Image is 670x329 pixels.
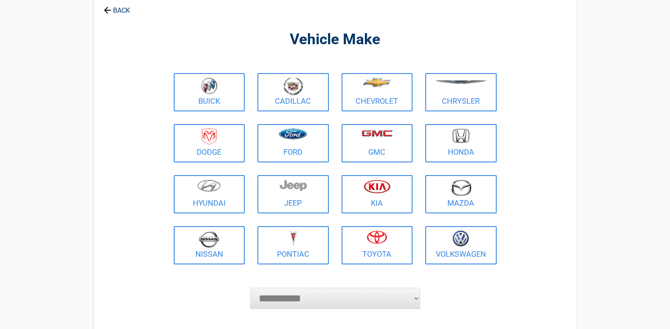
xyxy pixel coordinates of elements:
[452,230,469,247] img: volkswagen
[283,77,303,95] img: cadillac
[199,230,219,248] img: nissan
[342,226,413,264] a: Toyota
[201,77,218,94] img: buick
[425,175,497,213] a: Mazda
[362,130,393,137] img: gmc
[342,175,413,213] a: Kia
[279,128,307,139] img: ford
[435,80,487,84] img: chrysler
[450,179,472,196] img: mazda
[342,73,413,111] a: Chevrolet
[172,30,499,50] h2: Vehicle Make
[174,73,245,111] a: Buick
[425,226,497,264] a: Volkswagen
[197,179,221,192] img: hyundai
[367,230,387,244] img: toyota
[257,124,329,162] a: Ford
[363,78,391,87] img: chevrolet
[202,128,217,145] img: dodge
[280,179,307,191] img: jeep
[174,124,245,162] a: Dodge
[257,226,329,264] a: Pontiac
[289,230,297,247] img: pontiac
[174,226,245,264] a: Nissan
[257,175,329,213] a: Jeep
[425,124,497,162] a: Honda
[364,179,390,193] img: kia
[425,73,497,111] a: Chrysler
[342,124,413,162] a: GMC
[452,128,470,143] img: honda
[257,73,329,111] a: Cadillac
[174,175,245,213] a: Hyundai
